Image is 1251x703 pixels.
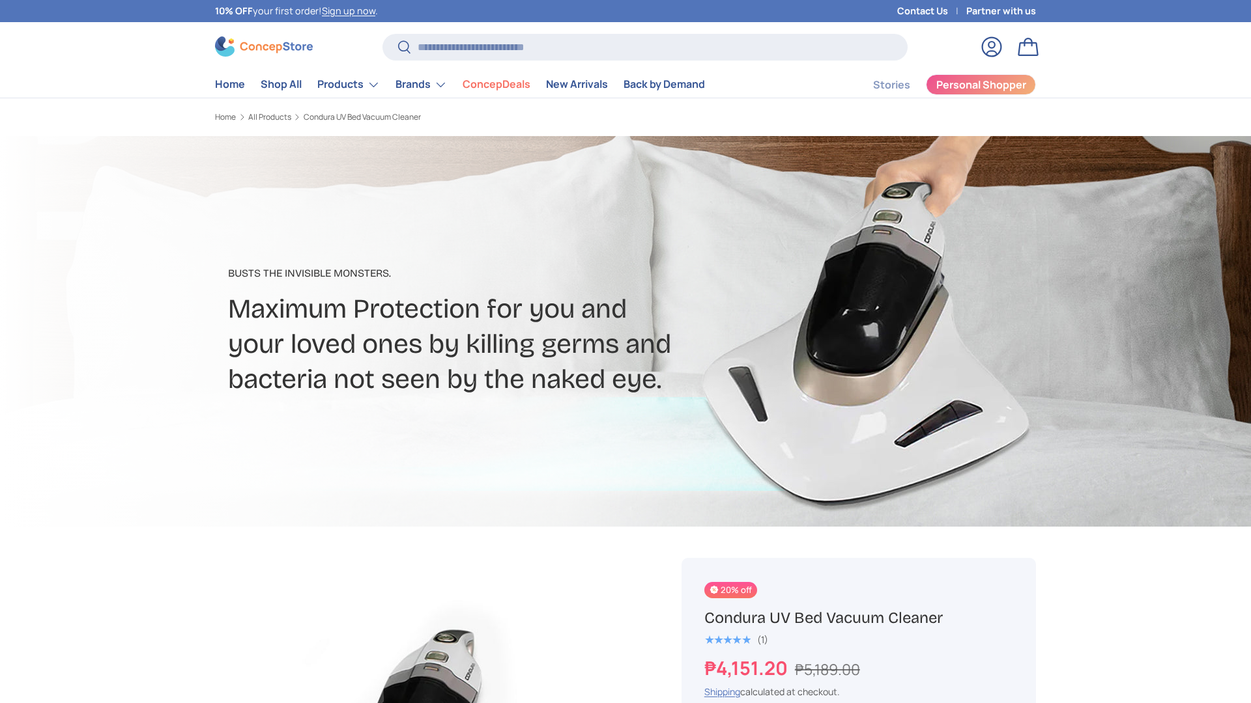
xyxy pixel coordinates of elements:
[704,655,791,681] strong: ₱4,151.20
[215,72,245,97] a: Home
[248,113,291,121] a: All Products
[463,72,530,97] a: ConcepDeals
[322,5,375,17] a: Sign up now
[395,72,447,98] a: Brands
[704,608,1013,628] h1: Condura UV Bed Vacuum Cleaner
[704,685,1013,698] div: calculated at checkout.
[317,72,380,98] a: Products
[704,633,751,646] span: ★★★★★
[309,72,388,98] summary: Products
[704,631,768,646] a: 5.0 out of 5.0 stars (1)
[546,72,608,97] a: New Arrivals
[926,74,1036,95] a: Personal Shopper
[388,72,455,98] summary: Brands
[228,266,728,281] p: Busts The Invisible Monsters​.
[624,72,705,97] a: Back by Demand
[215,113,236,121] a: Home
[215,5,253,17] strong: 10% OFF
[757,635,768,644] div: (1)
[936,79,1026,90] span: Personal Shopper
[704,685,740,698] a: Shipping
[304,113,421,121] a: Condura UV Bed Vacuum Cleaner
[897,4,966,18] a: Contact Us
[261,72,302,97] a: Shop All
[795,659,860,680] s: ₱5,189.00
[966,4,1036,18] a: Partner with us
[873,72,910,98] a: Stories
[704,634,751,646] div: 5.0 out of 5.0 stars
[228,292,728,397] h2: Maximum Protection for you and your loved ones by killing germs and bacteria not seen by the nake...
[215,36,313,57] img: ConcepStore
[842,72,1036,98] nav: Secondary
[704,582,757,598] span: 20% off
[215,111,650,123] nav: Breadcrumbs
[215,4,378,18] p: your first order! .
[215,72,705,98] nav: Primary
